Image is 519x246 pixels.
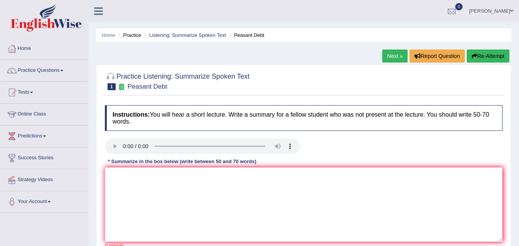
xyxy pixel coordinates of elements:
[0,82,88,101] a: Tests
[0,38,88,57] a: Home
[0,191,88,210] a: Your Account
[128,83,167,90] small: Peasant Debt
[118,83,126,91] small: Exam occurring question
[0,60,88,79] a: Practice Questions
[0,147,88,167] a: Success Stories
[105,105,502,131] h4: You will hear a short lecture. Write a summary for a fellow student who was not present at the le...
[102,32,115,38] a: Home
[227,31,264,39] li: Peasant Debt
[108,83,116,90] span: 1
[455,3,463,10] span: 0
[0,104,88,123] a: Online Class
[113,111,150,118] b: Instructions:
[0,169,88,188] a: Strategy Videos
[149,32,226,38] a: Listening: Summarize Spoken Text
[382,50,408,63] a: Next »
[105,71,250,90] h2: Practice Listening: Summarize Spoken Text
[467,50,509,63] button: Re-Attempt
[105,158,259,165] div: * Summarize in the box below (write between 50 and 70 words)
[410,50,465,63] button: Report Question
[0,125,88,145] a: Predictions
[116,31,141,39] li: Practice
